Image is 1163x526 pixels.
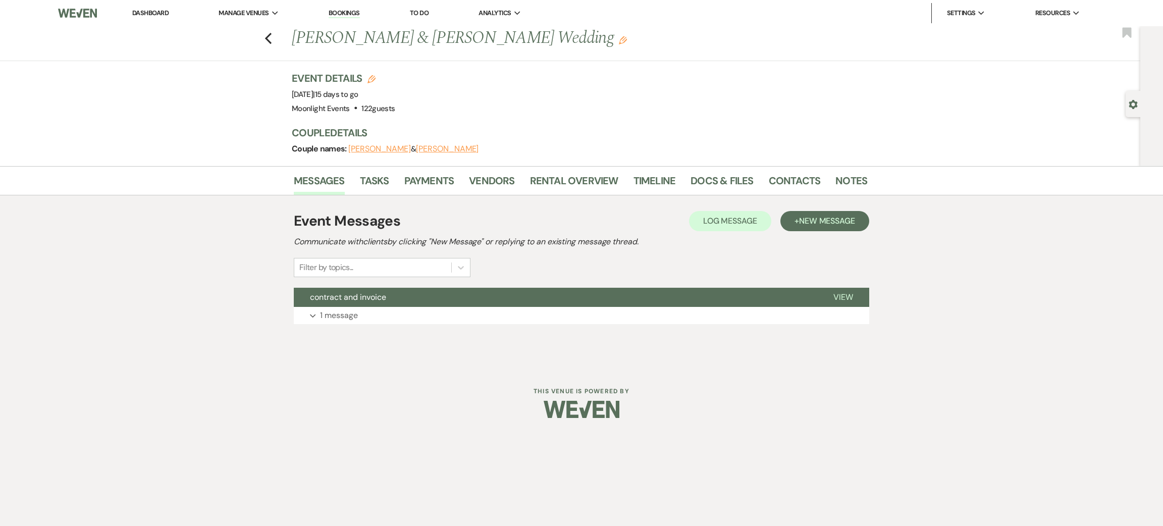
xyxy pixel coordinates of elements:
[292,89,358,99] span: [DATE]
[294,173,345,195] a: Messages
[310,292,386,302] span: contract and invoice
[320,309,358,322] p: 1 message
[947,8,976,18] span: Settings
[329,9,360,18] a: Bookings
[469,173,514,195] a: Vendors
[294,211,400,232] h1: Event Messages
[348,144,479,154] span: &
[294,307,869,324] button: 1 message
[292,126,857,140] h3: Couple Details
[691,173,753,195] a: Docs & Files
[360,173,389,195] a: Tasks
[58,3,97,24] img: Weven Logo
[416,145,479,153] button: [PERSON_NAME]
[315,89,358,99] span: 15 days to go
[292,143,348,154] span: Couple names:
[479,8,511,18] span: Analytics
[619,35,627,44] button: Edit
[633,173,676,195] a: Timeline
[769,173,821,195] a: Contacts
[530,173,618,195] a: Rental Overview
[348,145,411,153] button: [PERSON_NAME]
[294,236,869,248] h2: Communicate with clients by clicking "New Message" or replying to an existing message thread.
[292,71,395,85] h3: Event Details
[835,173,867,195] a: Notes
[1035,8,1070,18] span: Resources
[361,103,395,114] span: 122 guests
[132,9,169,17] a: Dashboard
[219,8,269,18] span: Manage Venues
[817,288,869,307] button: View
[703,216,757,226] span: Log Message
[780,211,869,231] button: +New Message
[1129,99,1138,109] button: Open lead details
[299,261,353,274] div: Filter by topics...
[292,103,350,114] span: Moonlight Events
[410,9,429,17] a: To Do
[313,89,358,99] span: |
[689,211,771,231] button: Log Message
[544,392,619,427] img: Weven Logo
[292,26,744,50] h1: [PERSON_NAME] & [PERSON_NAME] Wedding
[833,292,853,302] span: View
[799,216,855,226] span: New Message
[404,173,454,195] a: Payments
[294,288,817,307] button: contract and invoice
